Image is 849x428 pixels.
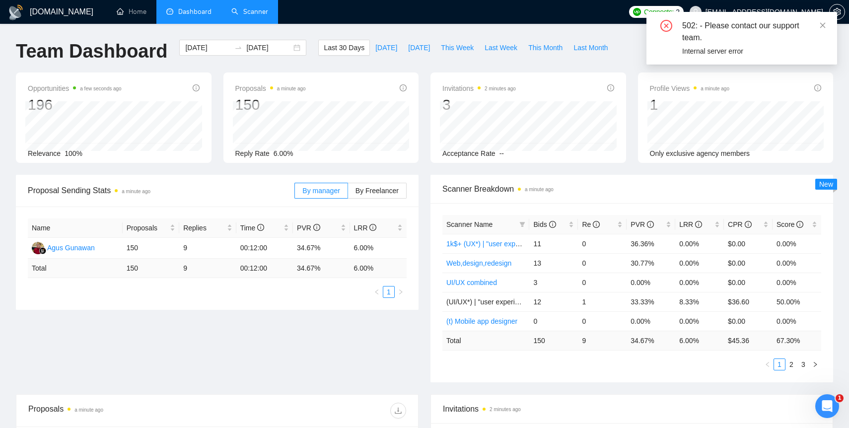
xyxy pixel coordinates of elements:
span: info-circle [695,221,702,228]
span: filter [519,221,525,227]
input: Start date [185,42,230,53]
div: 1 [650,95,730,114]
td: Total [442,331,529,350]
h1: Team Dashboard [16,40,167,63]
span: Last Month [573,42,608,53]
td: 0.00% [675,253,724,273]
span: Proposal Sending Stats [28,184,294,197]
span: Connects: [644,6,674,17]
span: right [812,361,818,367]
span: user [692,8,699,15]
td: 0 [578,253,627,273]
span: -- [499,149,504,157]
div: 150 [235,95,306,114]
span: download [391,407,406,415]
span: Acceptance Rate [442,149,495,157]
td: 0.00% [675,311,724,331]
span: info-circle [257,224,264,231]
div: Internal server error [682,46,825,57]
td: 12 [529,292,578,311]
div: 502: - Please contact our support team. [682,20,825,44]
span: PVR [631,220,654,228]
li: 3 [797,358,809,370]
span: info-circle [745,221,752,228]
span: 6.00% [274,149,293,157]
button: Last 30 Days [318,40,370,56]
span: Replies [183,222,224,233]
span: Scanner Name [446,220,493,228]
span: dashboard [166,8,173,15]
td: $0.00 [724,234,773,253]
a: (t) Mobile app designer [446,317,517,325]
td: $36.60 [724,292,773,311]
time: 2 minutes ago [485,86,516,91]
td: 150 [123,259,179,278]
span: left [765,361,771,367]
div: 3 [442,95,516,114]
div: Agus Gunawan [47,242,95,253]
span: (UI/UX*) | "user experience" [446,298,532,306]
span: Reply Rate [235,149,270,157]
span: Relevance [28,149,61,157]
span: 100% [65,149,82,157]
td: 34.67 % [627,331,675,350]
button: right [395,286,407,298]
span: Opportunities [28,82,122,94]
td: 0.00% [627,311,675,331]
span: By manager [302,187,340,195]
span: left [374,289,380,295]
span: Last Week [485,42,517,53]
span: Invitations [442,82,516,94]
span: close [819,22,826,29]
span: Profile Views [650,82,730,94]
li: 1 [774,358,785,370]
span: right [398,289,404,295]
td: 34.67% [293,238,350,259]
td: 0.00% [773,253,821,273]
td: 6.00 % [675,331,724,350]
a: 2 [786,359,797,370]
td: 0 [529,311,578,331]
td: 0.00% [773,311,821,331]
span: Invitations [443,403,821,415]
span: info-circle [549,221,556,228]
iframe: Intercom live chat [815,394,839,418]
button: right [809,358,821,370]
span: Proposals [235,82,306,94]
button: Last Week [479,40,523,56]
li: Previous Page [762,358,774,370]
span: Score [777,220,803,228]
td: 34.67 % [293,259,350,278]
td: 33.33% [627,292,675,311]
span: info-circle [369,224,376,231]
li: 1 [383,286,395,298]
span: close-circle [660,20,672,32]
span: swap-right [234,44,242,52]
td: 0 [578,273,627,292]
img: gigradar-bm.png [39,247,46,254]
th: Replies [179,218,236,238]
th: Proposals [123,218,179,238]
time: a minute ago [122,189,150,194]
a: 3 [798,359,809,370]
td: 0.00% [773,273,821,292]
button: download [390,403,406,419]
time: a minute ago [525,187,554,192]
td: 13 [529,253,578,273]
span: 2 [676,6,680,17]
li: Previous Page [371,286,383,298]
a: 1 [383,286,394,297]
td: 00:12:00 [236,238,293,259]
td: 36.36% [627,234,675,253]
a: AGAgus Gunawan [32,243,95,251]
span: Only exclusive agency members [650,149,750,157]
span: By Freelancer [355,187,399,195]
input: End date [246,42,291,53]
td: 6.00 % [350,259,407,278]
td: 9 [578,331,627,350]
td: 30.77% [627,253,675,273]
td: $0.00 [724,273,773,292]
a: UI/UX combined [446,279,497,286]
li: Next Page [809,358,821,370]
td: 3 [529,273,578,292]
